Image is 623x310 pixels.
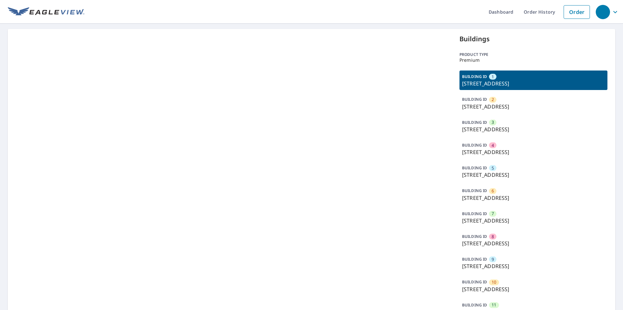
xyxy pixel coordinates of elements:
[462,279,487,285] p: BUILDING ID
[492,74,494,80] span: 1
[462,120,487,125] p: BUILDING ID
[462,188,487,193] p: BUILDING ID
[492,256,494,263] span: 9
[492,119,494,125] span: 3
[462,148,605,156] p: [STREET_ADDRESS]
[462,80,605,87] p: [STREET_ADDRESS]
[462,217,605,225] p: [STREET_ADDRESS]
[462,262,605,270] p: [STREET_ADDRESS]
[459,34,607,44] p: Buildings
[462,239,605,247] p: [STREET_ADDRESS]
[462,125,605,133] p: [STREET_ADDRESS]
[492,279,496,285] span: 10
[492,234,494,240] span: 8
[459,52,607,58] p: Product type
[462,285,605,293] p: [STREET_ADDRESS]
[492,142,494,149] span: 4
[492,165,494,171] span: 5
[459,58,607,63] p: Premium
[564,5,590,19] a: Order
[492,302,496,308] span: 11
[462,194,605,202] p: [STREET_ADDRESS]
[492,211,494,217] span: 7
[462,256,487,262] p: BUILDING ID
[462,142,487,148] p: BUILDING ID
[462,103,605,110] p: [STREET_ADDRESS]
[462,74,487,79] p: BUILDING ID
[462,165,487,171] p: BUILDING ID
[462,211,487,216] p: BUILDING ID
[492,188,494,194] span: 6
[462,171,605,179] p: [STREET_ADDRESS]
[8,7,84,17] img: EV Logo
[462,234,487,239] p: BUILDING ID
[492,97,494,103] span: 2
[462,302,487,308] p: BUILDING ID
[462,97,487,102] p: BUILDING ID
